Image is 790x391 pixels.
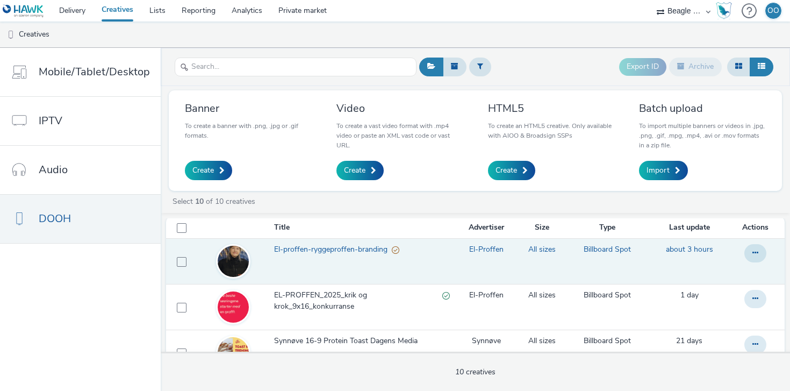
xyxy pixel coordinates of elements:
[455,217,518,239] th: Advertiser
[488,101,615,116] h3: HTML5
[442,290,450,301] div: Valid
[680,290,699,300] span: 1 day
[730,217,785,239] th: Actions
[528,336,556,346] a: All sizes
[392,244,399,255] div: Partially valid
[469,290,504,301] a: El-Proffen
[455,367,495,377] span: 10 creatives
[488,161,535,180] a: Create
[676,336,702,346] span: 21 days
[676,336,702,346] a: 20 August 2025, 10:49
[185,161,232,180] a: Create
[39,211,71,226] span: DOOH
[218,234,249,289] img: bbed0570-5245-4c87-9c90-9a755c35127b.jpg
[185,101,312,116] h3: Banner
[727,58,750,76] button: Grid
[566,217,649,239] th: Type
[584,336,631,346] a: Billboard Spot
[195,196,204,207] strong: 10
[750,58,773,76] button: Table
[336,101,463,116] h3: Video
[680,290,699,301] a: 9 September 2025, 13:31
[274,290,454,317] a: EL-PROFFEN_2025_krik og krok_9x16_konkurranseValid
[274,336,422,346] span: Synnøve 16-9 Protein Toast Dagens Media
[39,162,68,177] span: Audio
[528,244,556,255] a: All sizes
[192,165,214,176] span: Create
[666,244,713,255] a: 10 September 2025, 11:53
[3,4,44,18] img: undefined Logo
[666,244,713,254] span: about 3 hours
[39,64,150,80] span: Mobile/Tablet/Desktop
[648,217,730,239] th: Last update
[274,290,442,312] span: EL-PROFFEN_2025_krik og krok_9x16_konkurranse
[218,280,249,335] img: 904c8108-e01b-4c42-8798-c6d4f056bf44.jpg
[274,336,454,352] a: Synnøve 16-9 Protein Toast Dagens Media
[344,165,365,176] span: Create
[336,121,463,150] p: To create a vast video format with .mp4 video or paste an XML vast code or vast URL.
[716,2,732,19] img: Hawk Academy
[495,165,517,176] span: Create
[472,336,501,346] a: Synnøve
[518,217,566,239] th: Size
[171,196,260,207] a: Select of 10 creatives
[273,217,455,239] th: Title
[528,290,556,301] a: All sizes
[767,3,779,19] div: OO
[185,121,312,140] p: To create a banner with .png, .jpg or .gif formats.
[639,161,688,180] a: Import
[39,113,62,129] span: IPTV
[584,290,631,301] a: Billboard Spot
[639,101,766,116] h3: Batch upload
[488,121,615,140] p: To create an HTML5 creative. Only available with AIOO & Broadsign SSPs
[469,244,504,255] a: El-Proffen
[584,244,631,255] a: Billboard Spot
[647,165,670,176] span: Import
[336,161,384,180] a: Create
[274,244,392,255] span: El-proffen-ryggeproffen-branding
[716,2,736,19] a: Hawk Academy
[175,58,416,76] input: Search...
[5,30,16,40] img: dooh
[218,337,249,368] img: eeb3b4d3-f9a0-49c3-8f5c-813ca4fbc5e1.jpg
[274,244,454,260] a: El-proffen-ryggeproffen-brandingPartially valid
[639,121,766,150] p: To import multiple banners or videos in .jpg, .png, .gif, .mpg, .mp4, .avi or .mov formats in a z...
[619,58,666,75] button: Export ID
[669,58,722,76] button: Archive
